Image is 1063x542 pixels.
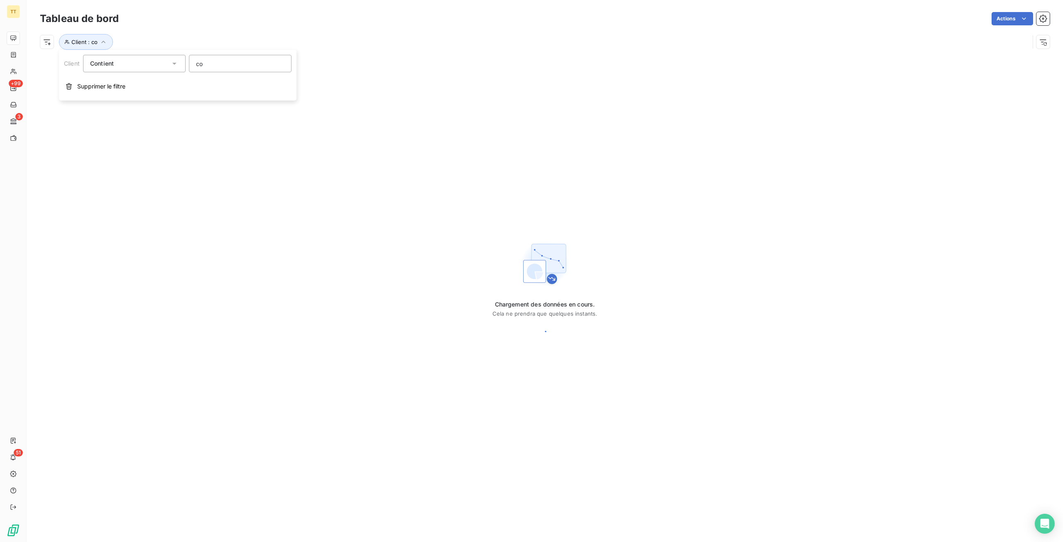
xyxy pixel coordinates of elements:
[40,11,119,26] h3: Tableau de bord
[492,300,598,309] span: Chargement des données en cours.
[59,77,296,96] button: Supprimer le filtre
[189,55,291,72] input: placeholder
[492,310,598,317] span: Cela ne prendra que quelques instants.
[71,39,98,45] span: Client : co
[9,80,23,87] span: +99
[518,237,571,290] img: First time
[64,60,80,67] span: Client
[90,60,114,67] span: Contient
[59,34,113,50] button: Client : co
[7,5,20,18] div: TT
[77,82,125,91] span: Supprimer le filtre
[1035,514,1055,534] div: Open Intercom Messenger
[15,113,23,120] span: 3
[14,449,23,456] span: 51
[992,12,1033,25] button: Actions
[7,524,20,537] img: Logo LeanPay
